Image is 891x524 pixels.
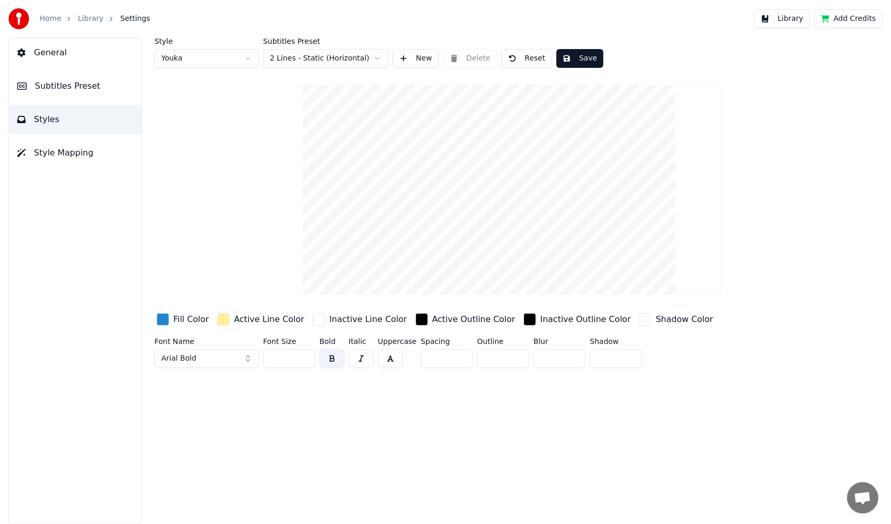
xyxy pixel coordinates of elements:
label: Outline [477,338,529,345]
label: Bold [319,338,344,345]
span: Styles [34,113,60,126]
span: General [34,46,67,59]
button: Active Outline Color [413,311,517,328]
button: Subtitles Preset [9,72,141,101]
label: Spacing [421,338,473,345]
button: Reset [502,49,552,68]
button: Add Credits [814,9,883,28]
button: General [9,38,141,67]
div: Inactive Outline Color [540,313,631,326]
button: Active Line Color [215,311,306,328]
span: Settings [120,14,150,24]
div: Active Outline Color [432,313,515,326]
button: New [393,49,439,68]
div: Active Line Color [234,313,304,326]
button: Inactive Line Color [311,311,409,328]
a: פתח צ'אט [847,482,878,514]
label: Italic [349,338,374,345]
button: Shadow Color [637,311,715,328]
label: Subtitles Preset [263,38,388,45]
div: Shadow Color [656,313,713,326]
label: Shadow [590,338,642,345]
button: Inactive Outline Color [521,311,633,328]
label: Style [155,38,259,45]
button: Library [754,9,810,28]
label: Uppercase [378,338,417,345]
nav: breadcrumb [40,14,150,24]
div: Fill Color [173,313,209,326]
label: Font Name [155,338,259,345]
label: Font Size [263,338,315,345]
a: Library [78,14,103,24]
button: Save [556,49,603,68]
span: Arial Bold [161,353,196,364]
button: Styles [9,105,141,134]
span: Subtitles Preset [35,80,100,92]
a: Home [40,14,61,24]
div: Inactive Line Color [329,313,407,326]
img: youka [8,8,29,29]
button: Style Mapping [9,138,141,168]
span: Style Mapping [34,147,93,159]
label: Blur [533,338,586,345]
button: Fill Color [155,311,211,328]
